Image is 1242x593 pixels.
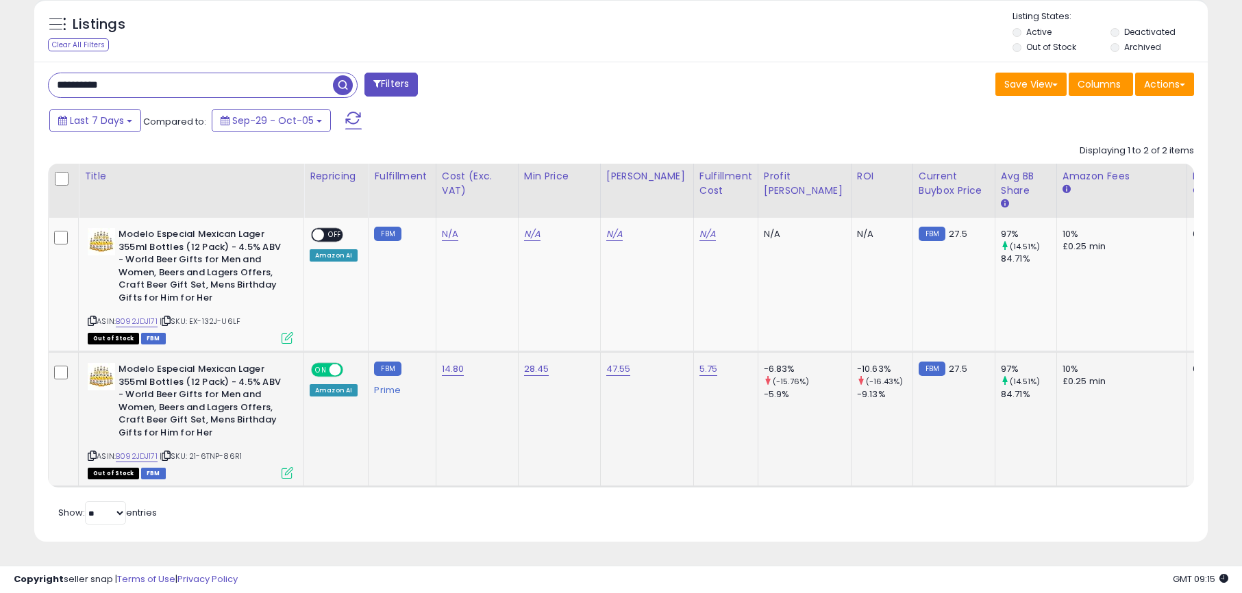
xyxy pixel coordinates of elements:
[442,169,512,198] div: Cost (Exc. VAT)
[49,109,141,132] button: Last 7 Days
[1013,10,1208,23] p: Listing States:
[310,169,362,184] div: Repricing
[919,362,945,376] small: FBM
[1063,363,1176,375] div: 10%
[919,227,945,241] small: FBM
[1124,26,1176,38] label: Deactivated
[1193,363,1235,375] div: 0
[212,109,331,132] button: Sep-29 - Oct-05
[1063,375,1176,388] div: £0.25 min
[1001,253,1056,265] div: 84.71%
[606,227,623,241] a: N/A
[1010,241,1040,252] small: (14.51%)
[1063,228,1176,240] div: 10%
[606,169,688,184] div: [PERSON_NAME]
[374,379,425,396] div: Prime
[374,227,401,241] small: FBM
[374,362,401,376] small: FBM
[70,114,124,127] span: Last 7 Days
[1063,169,1181,184] div: Amazon Fees
[48,38,109,51] div: Clear All Filters
[14,572,64,585] strong: Copyright
[1063,184,1071,196] small: Amazon Fees.
[88,363,115,390] img: 51AUg9qIBjL._SL40_.jpg
[1001,198,1009,210] small: Avg BB Share.
[177,572,238,585] a: Privacy Policy
[857,388,912,401] div: -9.13%
[857,169,907,184] div: ROI
[160,451,242,462] span: | SKU: 21-6TNP-86R1
[116,316,158,327] a: B092JDJ171
[1063,240,1176,253] div: £0.25 min
[1124,41,1161,53] label: Archived
[1078,77,1121,91] span: Columns
[442,227,458,241] a: N/A
[88,363,293,477] div: ASIN:
[1193,169,1240,198] div: Fulfillable Quantity
[1069,73,1133,96] button: Columns
[524,169,595,184] div: Min Price
[1026,26,1052,38] label: Active
[919,169,989,198] div: Current Buybox Price
[73,15,125,34] h5: Listings
[857,363,912,375] div: -10.63%
[866,376,903,387] small: (-16.43%)
[88,228,293,342] div: ASIN:
[1001,363,1056,375] div: 97%
[1193,228,1235,240] div: 0
[374,169,430,184] div: Fulfillment
[160,316,240,327] span: | SKU: EX-132J-U6LF
[1010,376,1040,387] small: (14.51%)
[84,169,298,184] div: Title
[88,228,115,255] img: 51AUg9qIBjL._SL40_.jpg
[1001,169,1051,198] div: Avg BB Share
[88,468,139,479] span: All listings that are currently out of stock and unavailable for purchase on Amazon
[1135,73,1194,96] button: Actions
[524,362,549,376] a: 28.45
[310,384,358,396] div: Amazon AI
[995,73,1067,96] button: Save View
[116,451,158,462] a: B092JDJ171
[58,506,157,519] span: Show: entries
[857,228,902,240] div: N/A
[119,228,285,307] b: Modelo Especial Mexican Lager 355ml Bottles (12 Pack) - 4.5% ABV - World Beer Gifts for Men and W...
[310,249,358,262] div: Amazon AI
[949,227,967,240] span: 27.5
[141,333,166,344] span: FBM
[606,362,631,376] a: 47.55
[1173,572,1228,585] span: 2025-10-13 09:15 GMT
[119,363,285,442] b: Modelo Especial Mexican Lager 355ml Bottles (12 Pack) - 4.5% ABV - World Beer Gifts for Men and W...
[764,388,851,401] div: -5.9%
[764,169,845,198] div: Profit [PERSON_NAME]
[699,362,718,376] a: 5.75
[524,227,541,241] a: N/A
[442,362,464,376] a: 14.80
[324,229,346,241] span: OFF
[1001,388,1056,401] div: 84.71%
[1001,228,1056,240] div: 97%
[141,468,166,479] span: FBM
[699,169,752,198] div: Fulfillment Cost
[1026,41,1076,53] label: Out of Stock
[699,227,716,241] a: N/A
[1080,144,1194,157] div: Displaying 1 to 2 of 2 items
[117,572,175,585] a: Terms of Use
[764,363,851,375] div: -6.83%
[773,376,809,387] small: (-15.76%)
[949,362,967,375] span: 27.5
[312,364,330,376] span: ON
[232,114,314,127] span: Sep-29 - Oct-05
[341,364,363,376] span: OFF
[14,573,238,586] div: seller snap | |
[764,228,841,240] div: N/A
[88,333,139,344] span: All listings that are currently out of stock and unavailable for purchase on Amazon
[364,73,418,97] button: Filters
[143,115,206,128] span: Compared to:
